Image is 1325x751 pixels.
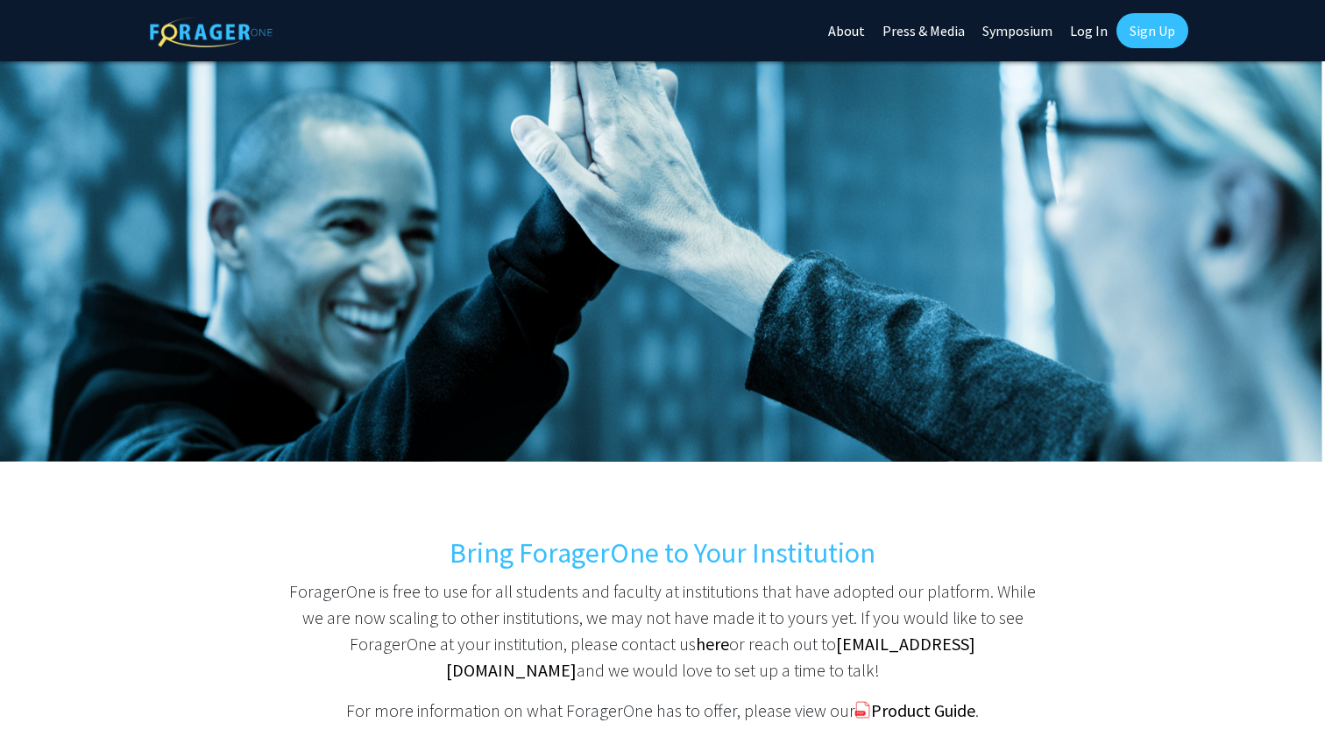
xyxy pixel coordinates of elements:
a: [EMAIL_ADDRESS][DOMAIN_NAME] [446,633,976,681]
img: ForagerOne Logo [150,17,273,47]
a: Product Guide [871,699,975,721]
p: For more information on what ForagerOne has to offer, please view our . [285,698,1040,724]
iframe: Chat [13,672,74,738]
a: here [696,633,729,655]
img: pdf_icon.png [854,701,870,719]
a: Sign Up [1116,13,1188,48]
p: ForagerOne is free to use for all students and faculty at institutions that have adopted our plat... [285,578,1040,684]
